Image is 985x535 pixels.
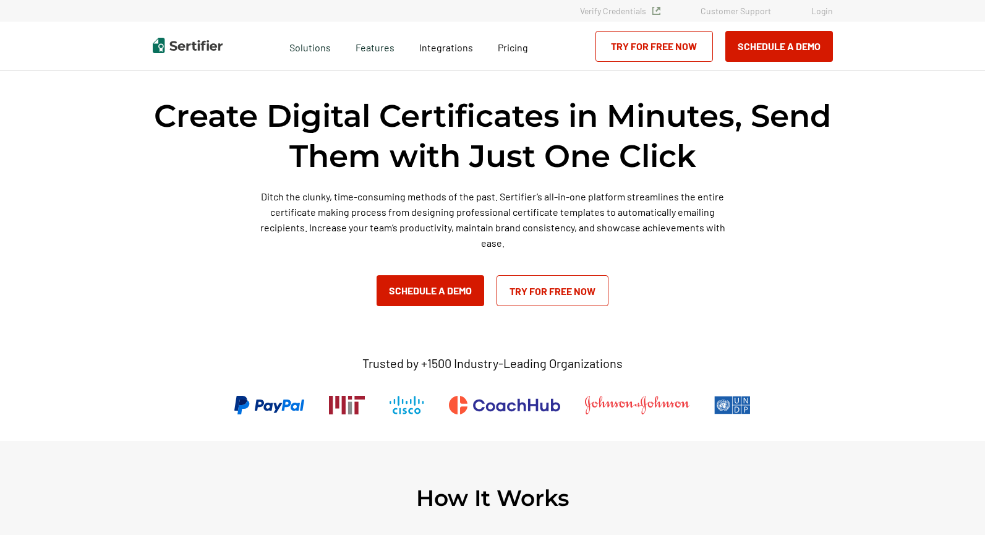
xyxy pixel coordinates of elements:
[255,189,731,250] p: Ditch the clunky, time-consuming methods of the past. Sertifier’s all-in-one platform streamlines...
[153,96,833,176] h1: Create Digital Certificates in Minutes, Send Them with Just One Click
[419,41,473,53] span: Integrations
[329,396,365,414] img: Massachusetts Institute of Technology
[498,38,528,54] a: Pricing
[585,396,689,414] img: Johnson & Johnson
[419,38,473,54] a: Integrations
[234,396,304,414] img: PayPal
[416,484,569,511] h2: How It Works
[449,396,560,414] img: CoachHub
[701,6,771,16] a: Customer Support
[497,275,608,306] a: Try for Free Now
[356,38,394,54] span: Features
[362,356,623,371] p: Trusted by +1500 Industry-Leading Organizations
[652,7,660,15] img: Verified
[595,31,713,62] a: Try for Free Now
[153,38,223,53] img: Sertifier | Digital Credentialing Platform
[498,41,528,53] span: Pricing
[580,6,660,16] a: Verify Credentials
[390,396,424,414] img: Cisco
[811,6,833,16] a: Login
[714,396,751,414] img: UNDP
[289,38,331,54] span: Solutions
